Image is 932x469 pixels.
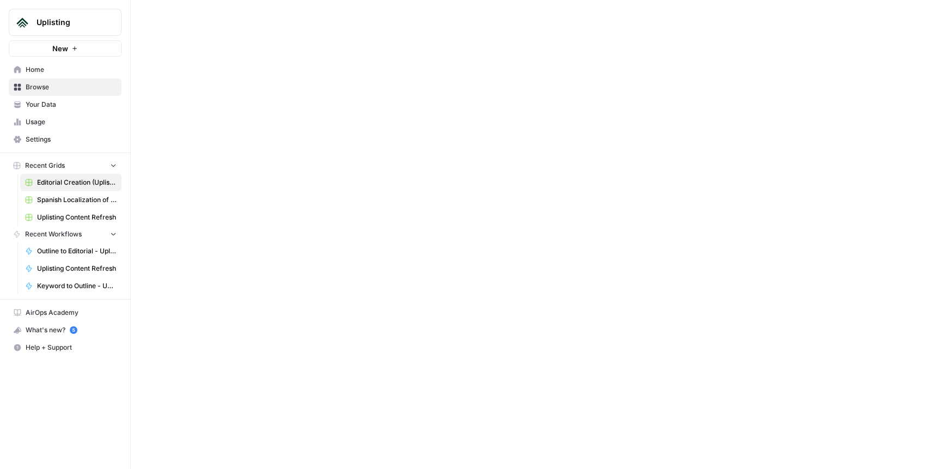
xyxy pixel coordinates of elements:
a: Settings [9,131,122,148]
span: New [52,43,68,54]
div: What's new? [9,322,121,338]
span: Help + Support [26,343,117,352]
button: Help + Support [9,339,122,356]
a: Editorial Creation (Uplisting) [20,174,122,191]
span: Uplisting Content Refresh [37,264,117,273]
span: Outline to Editorial - Uplisting [37,246,117,256]
a: Usage [9,113,122,131]
span: Uplisting Content Refresh [37,212,117,222]
a: Spanish Localization of EN Articles [20,191,122,209]
a: Uplisting Content Refresh [20,209,122,226]
img: Uplisting Logo [13,13,32,32]
span: Your Data [26,100,117,109]
span: Home [26,65,117,75]
a: Browse [9,78,122,96]
a: Outline to Editorial - Uplisting [20,242,122,260]
a: Keyword to Outline - Uplisting [20,277,122,295]
a: Uplisting Content Refresh [20,260,122,277]
span: Recent Grids [25,161,65,170]
button: What's new? 5 [9,321,122,339]
span: Recent Workflows [25,229,82,239]
a: AirOps Academy [9,304,122,321]
span: Keyword to Outline - Uplisting [37,281,117,291]
button: New [9,40,122,57]
span: Settings [26,135,117,144]
span: Uplisting [37,17,102,28]
button: Workspace: Uplisting [9,9,122,36]
text: 5 [72,327,75,333]
a: Your Data [9,96,122,113]
a: Home [9,61,122,78]
span: Spanish Localization of EN Articles [37,195,117,205]
a: 5 [70,326,77,334]
span: AirOps Academy [26,308,117,318]
button: Recent Workflows [9,226,122,242]
button: Recent Grids [9,157,122,174]
span: Editorial Creation (Uplisting) [37,178,117,187]
span: Browse [26,82,117,92]
span: Usage [26,117,117,127]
